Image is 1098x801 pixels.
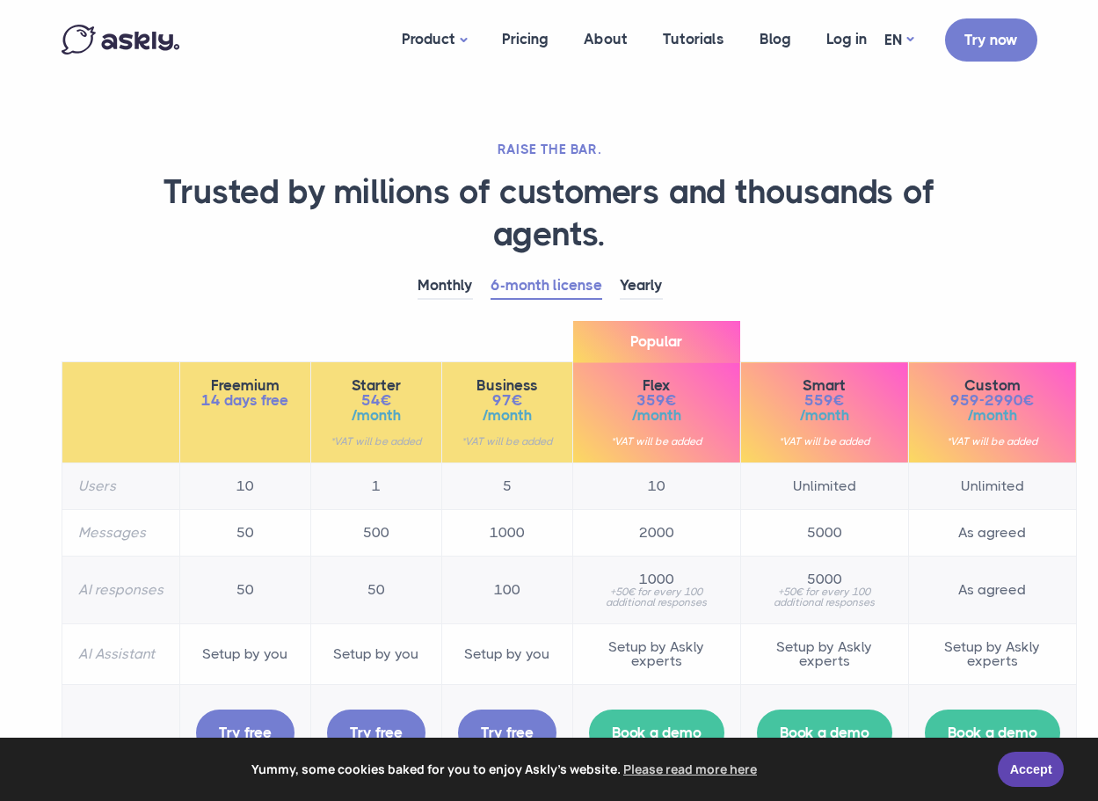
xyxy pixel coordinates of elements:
span: 1000 [589,572,724,586]
th: Messages [62,510,179,557]
span: 97€ [458,393,556,408]
a: Book a demo [757,710,892,756]
th: AI responses [62,557,179,624]
a: EN [884,27,913,53]
span: Smart [757,378,892,393]
a: Book a demo [589,710,724,756]
small: +50€ for every 100 additional responses [757,586,892,608]
span: 54€ [327,393,425,408]
span: 359€ [589,393,724,408]
span: /month [589,408,724,423]
td: 2000 [572,510,740,557]
td: 10 [572,463,740,510]
span: /month [925,408,1060,423]
a: Blog [742,5,809,73]
th: Users [62,463,179,510]
span: Custom [925,378,1060,393]
td: 5 [441,463,572,510]
span: Popular [573,321,740,362]
span: As agreed [925,583,1060,597]
span: 5000 [757,572,892,586]
small: *VAT will be added [925,436,1060,447]
td: Unlimited [908,463,1076,510]
td: 50 [310,557,441,624]
a: Tutorials [645,5,742,73]
small: *VAT will be added [589,436,724,447]
a: Accept [998,752,1064,787]
a: 6-month license [491,273,602,300]
span: Flex [589,378,724,393]
a: learn more about cookies [621,756,760,783]
th: AI Assistant [62,624,179,685]
h1: Trusted by millions of customers and thousands of agents. [62,171,1037,255]
td: 1 [310,463,441,510]
a: Try now [945,18,1037,62]
td: 50 [179,557,310,624]
td: 5000 [740,510,908,557]
td: 100 [441,557,572,624]
a: Pricing [484,5,566,73]
td: 50 [179,510,310,557]
span: Business [458,378,556,393]
td: Setup by Askly experts [740,624,908,685]
h2: RAISE THE BAR. [62,141,1037,158]
a: Monthly [418,273,473,300]
td: Setup by you [310,624,441,685]
span: 959-2990€ [925,393,1060,408]
span: /month [757,408,892,423]
small: *VAT will be added [458,436,556,447]
a: About [566,5,645,73]
small: *VAT will be added [327,436,425,447]
a: Try free [327,710,425,756]
td: Setup by you [179,624,310,685]
a: Try free [458,710,556,756]
a: Product [384,5,484,75]
span: 559€ [757,393,892,408]
small: *VAT will be added [757,436,892,447]
td: Unlimited [740,463,908,510]
a: Yearly [620,273,663,300]
span: 14 days free [196,393,294,408]
span: Freemium [196,378,294,393]
span: Yummy, some cookies baked for you to enjoy Askly's website. [25,756,985,783]
td: 10 [179,463,310,510]
a: Try free [196,710,294,756]
td: 1000 [441,510,572,557]
a: Book a demo [925,710,1060,756]
td: Setup by Askly experts [908,624,1076,685]
small: +50€ for every 100 additional responses [589,586,724,608]
td: As agreed [908,510,1076,557]
td: Setup by you [441,624,572,685]
span: /month [327,408,425,423]
td: 500 [310,510,441,557]
a: Log in [809,5,884,73]
span: /month [458,408,556,423]
td: Setup by Askly experts [572,624,740,685]
img: Askly [62,25,179,55]
span: Starter [327,378,425,393]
